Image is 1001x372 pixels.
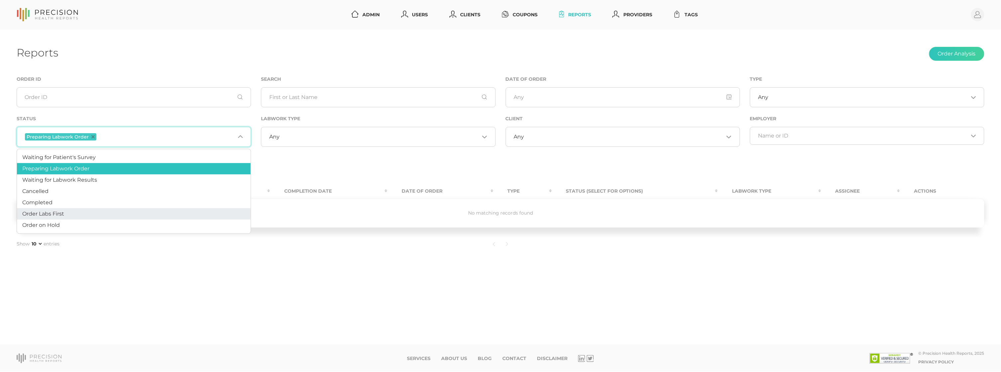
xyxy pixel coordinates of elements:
[768,94,968,101] input: Search for option
[261,116,300,122] label: Labwork Type
[750,116,777,122] label: Employer
[30,240,43,247] select: Showentries
[261,76,281,82] label: Search
[17,76,41,82] label: Order ID
[22,222,60,228] span: Order on Hold
[447,9,483,21] a: Clients
[22,165,89,172] span: Preparing Labwork Order
[506,127,740,147] div: Search for option
[17,116,36,122] label: Status
[22,177,97,183] span: Waiting for Labwork Results
[91,135,95,139] button: Deselect Preparing Labwork Order
[671,9,700,21] a: Tags
[524,134,724,140] input: Search for option
[929,47,984,61] button: Order Analysis
[17,127,251,147] div: Search for option
[557,9,594,21] a: Reports
[478,356,492,361] a: Blog
[919,351,984,356] div: © Precision Health Reports, 2025
[441,356,467,361] a: About Us
[22,211,64,217] span: Order Labs First
[17,87,251,107] input: Order ID
[821,184,900,199] th: Assignee : activate to sort column ascending
[22,188,49,194] span: Cancelled
[750,87,984,107] div: Search for option
[552,184,718,199] th: Status (Select for Options) : activate to sort column ascending
[506,116,523,122] label: Client
[506,76,547,82] label: Date of Order
[870,353,913,364] img: SSL site seal - click to verify
[269,134,280,140] span: Any
[399,9,431,21] a: Users
[610,9,655,21] a: Providers
[17,199,984,228] td: No matching records found
[537,356,567,361] a: Disclaimer
[919,359,954,364] a: Privacy Policy
[900,184,984,199] th: Actions
[758,94,768,101] span: Any
[750,76,762,82] label: Type
[261,87,495,107] input: First or Last Name
[270,184,388,199] th: Completion Date : activate to sort column ascending
[514,134,524,140] span: Any
[493,184,552,199] th: Type : activate to sort column ascending
[718,184,821,199] th: Labwork Type : activate to sort column ascending
[17,46,58,59] h1: Reports
[27,135,89,139] span: Preparing Labwork Order
[499,9,541,21] a: Coupons
[750,127,984,145] div: Search for option
[349,9,383,21] a: Admin
[17,240,60,247] label: Show entries
[387,184,493,199] th: Date Of Order : activate to sort column ascending
[407,356,431,361] a: Services
[280,134,479,140] input: Search for option
[261,127,495,147] div: Search for option
[758,133,968,139] input: Search for option
[22,154,96,160] span: Waiting for Patient's Survey
[502,356,526,361] a: Contact
[98,133,235,141] input: Search for option
[22,199,53,206] span: Completed
[506,87,740,107] input: Any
